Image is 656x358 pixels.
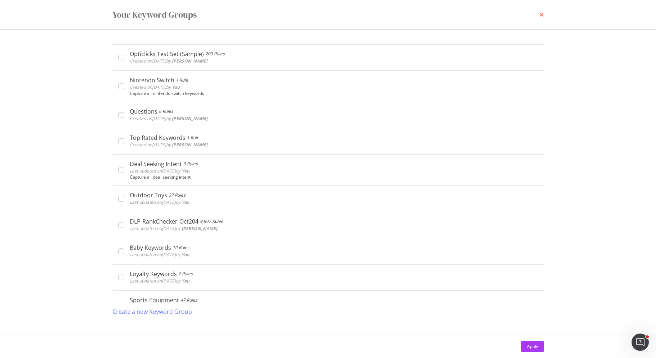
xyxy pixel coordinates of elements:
b: You [182,252,189,258]
div: 10 Rules [173,244,189,251]
div: DLP-RankChecker-Oct204 [130,218,198,225]
div: Sports Equipment [130,297,179,304]
div: Questions [130,108,157,115]
div: Outdoor Toys [130,192,167,199]
div: 9,807 Rules [200,218,223,225]
div: 9 Rules [183,160,198,167]
span: Created on [DATE] by [130,142,207,148]
span: Last updated on [DATE] by [130,278,189,284]
b: [PERSON_NAME] [172,58,207,64]
button: Apply [521,341,544,352]
div: Top Rated Keywords [130,134,185,141]
div: Nintendo Switch [130,77,174,84]
span: Last updated on [DATE] by [130,225,217,231]
div: Capture all nintendo switch keywords [130,91,538,96]
div: 37 Rules [169,192,185,199]
div: 200 Rules [205,50,225,58]
b: [PERSON_NAME] [172,115,207,121]
b: [PERSON_NAME] [182,225,217,231]
span: Last updated on [DATE] by [130,199,189,205]
span: Last updated on [DATE] by [130,252,189,258]
b: You [182,278,189,284]
span: Created on [DATE] by [130,115,207,121]
b: You [182,168,189,174]
div: Capture all deal seeking intent [130,175,538,180]
div: Opticlicks Test Set (Sample) [130,50,204,58]
div: 1 Rule [187,134,199,141]
span: Created on [DATE] by [130,58,207,64]
div: Baby Keywords [130,244,171,251]
div: 7 Rules [178,270,193,277]
div: Loyalty Keywords [130,270,177,277]
div: 47 Rules [180,297,197,304]
span: Created on [DATE] by [130,84,180,90]
button: Create a new Keyword Group [113,303,192,320]
div: Apply [527,343,538,349]
div: 6 Rules [159,108,173,115]
b: You [182,199,189,205]
b: [PERSON_NAME] [172,142,207,148]
iframe: Intercom live chat [632,334,649,351]
div: Create a new Keyword Group [113,308,192,316]
span: Last updated on [DATE] by [130,168,189,174]
b: You [172,84,180,90]
div: Your Keyword Groups [113,9,197,21]
div: times [540,9,544,21]
div: Deal Seeking Intent [130,160,182,167]
div: 1 Rule [176,77,188,84]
